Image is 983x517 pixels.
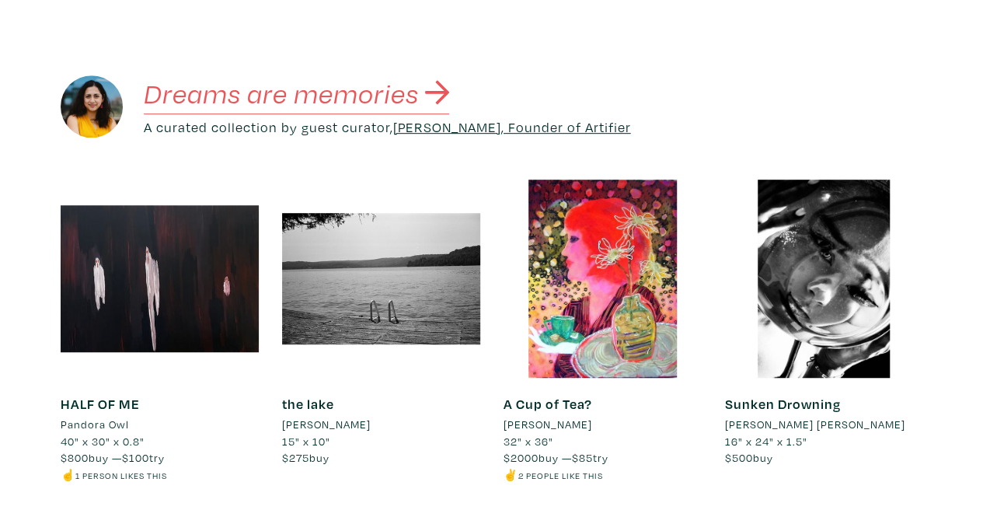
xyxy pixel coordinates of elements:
[61,450,89,465] span: $800
[725,416,923,433] a: [PERSON_NAME] [PERSON_NAME]
[122,450,149,465] span: $100
[504,450,539,465] span: $2000
[61,434,145,449] span: 40" x 30" x 0.8"
[144,75,419,110] em: Dreams are memories
[504,466,702,484] li: ✌️
[725,395,841,413] a: Sunken Drowning
[504,395,592,413] a: A Cup of Tea?
[144,75,450,115] a: Dreams are memories
[144,117,631,138] p: A curated collection by guest curator,
[725,450,773,465] span: buy
[282,395,334,413] a: the lake
[61,416,259,433] a: Pandora Owl
[504,434,553,449] span: 32" x 36"
[61,395,140,413] a: HALF OF ME
[504,416,592,433] li: [PERSON_NAME]
[725,434,807,449] span: 16" x 24" x 1.5"
[393,118,631,136] a: [PERSON_NAME], Founder of Artifier
[282,434,330,449] span: 15" x 10"
[282,450,309,465] span: $275
[61,450,165,465] span: buy — try
[75,470,167,481] small: 1 person likes this
[725,416,905,433] li: [PERSON_NAME] [PERSON_NAME]
[572,450,593,465] span: $85
[725,450,753,465] span: $500
[61,466,259,484] li: ☝️
[282,450,329,465] span: buy
[61,75,123,138] img: Carla_Rojas_Artifier.jpeg
[518,470,603,481] small: 2 people like this
[61,416,129,433] li: Pandora Owl
[282,416,371,433] li: [PERSON_NAME]
[504,450,608,465] span: buy — try
[504,416,702,433] a: [PERSON_NAME]
[282,416,480,433] a: [PERSON_NAME]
